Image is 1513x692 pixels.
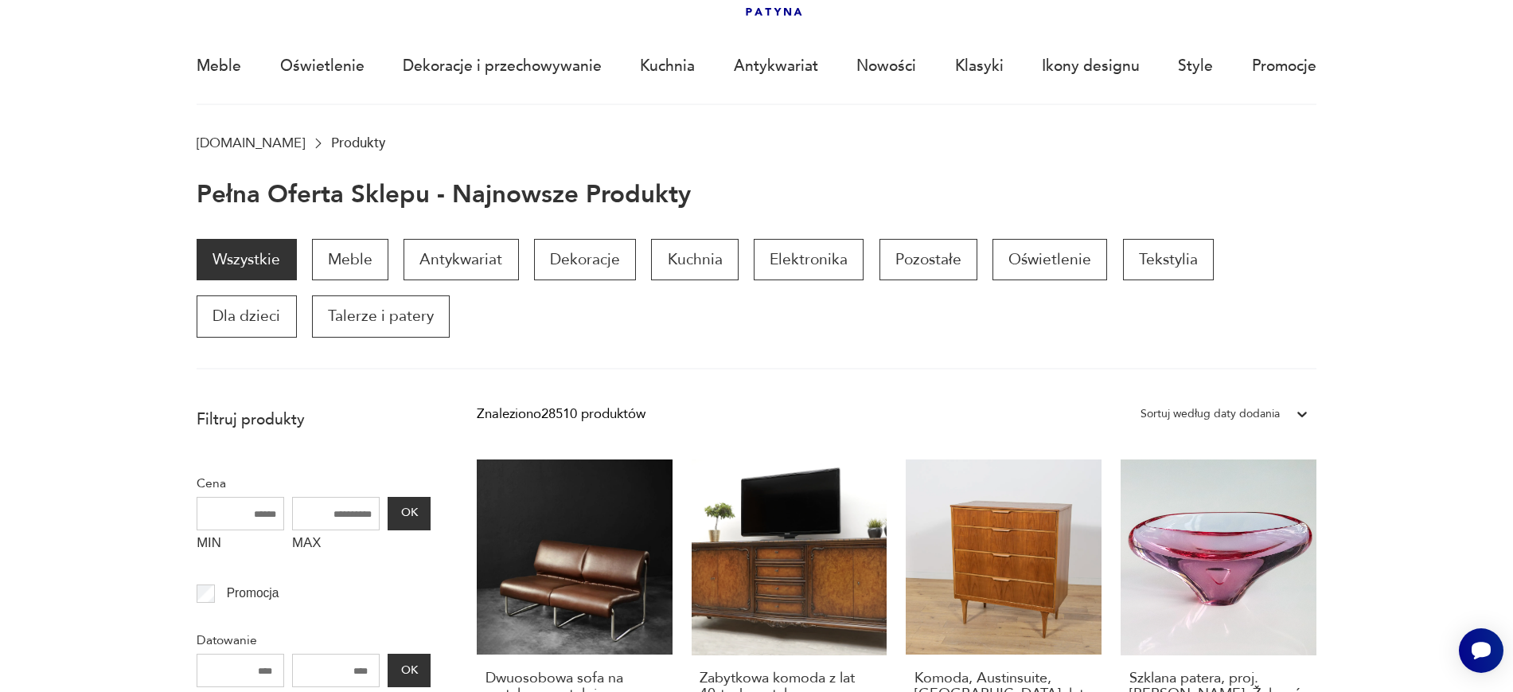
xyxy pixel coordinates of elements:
a: Tekstylia [1123,239,1214,280]
label: MIN [197,530,284,561]
a: Ikony designu [1042,29,1140,103]
p: Cena [197,473,431,494]
p: Filtruj produkty [197,409,431,430]
p: Datowanie [197,630,431,651]
a: Dekoracje [534,239,636,280]
a: Antykwariat [734,29,818,103]
label: MAX [292,530,380,561]
a: Nowości [856,29,916,103]
a: Elektronika [754,239,864,280]
p: Produkty [331,135,385,151]
a: Oświetlenie [992,239,1107,280]
a: Dekoracje i przechowywanie [403,29,602,103]
div: Sortuj według daty dodania [1141,404,1280,424]
a: Meble [312,239,388,280]
a: Klasyki [955,29,1004,103]
a: Oświetlenie [280,29,365,103]
a: Talerze i patery [312,295,450,337]
a: Promocje [1252,29,1316,103]
h1: Pełna oferta sklepu - najnowsze produkty [197,182,691,209]
p: Promocja [227,583,279,604]
a: Antykwariat [404,239,518,280]
div: Znaleziono 28510 produktów [477,404,645,424]
a: Pozostałe [879,239,977,280]
a: Kuchnia [651,239,738,280]
a: [DOMAIN_NAME] [197,135,305,151]
a: Dla dzieci [197,295,296,337]
a: Style [1178,29,1213,103]
iframe: Smartsupp widget button [1459,628,1503,673]
a: Wszystkie [197,239,296,280]
a: Meble [197,29,241,103]
button: OK [388,497,431,530]
button: OK [388,654,431,687]
a: Kuchnia [640,29,695,103]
